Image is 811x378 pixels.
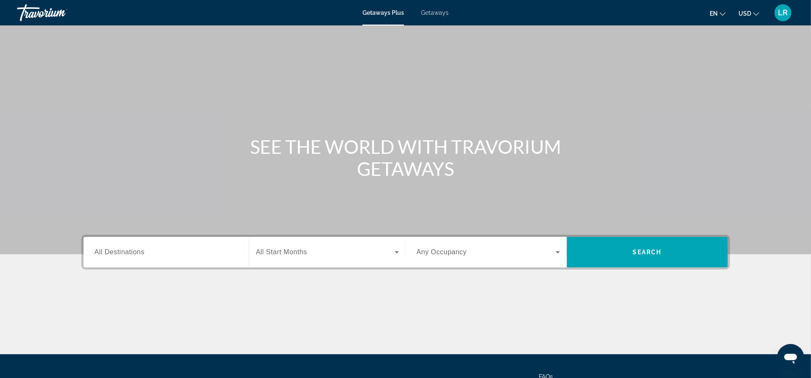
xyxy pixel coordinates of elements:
[739,7,759,19] button: Change currency
[772,4,794,22] button: User Menu
[421,9,449,16] a: Getaways
[17,2,102,24] a: Travorium
[739,10,751,17] span: USD
[710,7,726,19] button: Change language
[778,8,788,17] span: LR
[362,9,404,16] a: Getaways Plus
[95,248,145,256] span: All Destinations
[247,136,565,180] h1: SEE THE WORLD WITH TRAVORIUM GETAWAYS
[710,10,718,17] span: en
[256,248,307,256] span: All Start Months
[417,248,467,256] span: Any Occupancy
[84,237,728,267] div: Search widget
[777,344,804,371] iframe: Button to launch messaging window
[567,237,728,267] button: Search
[633,249,662,256] span: Search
